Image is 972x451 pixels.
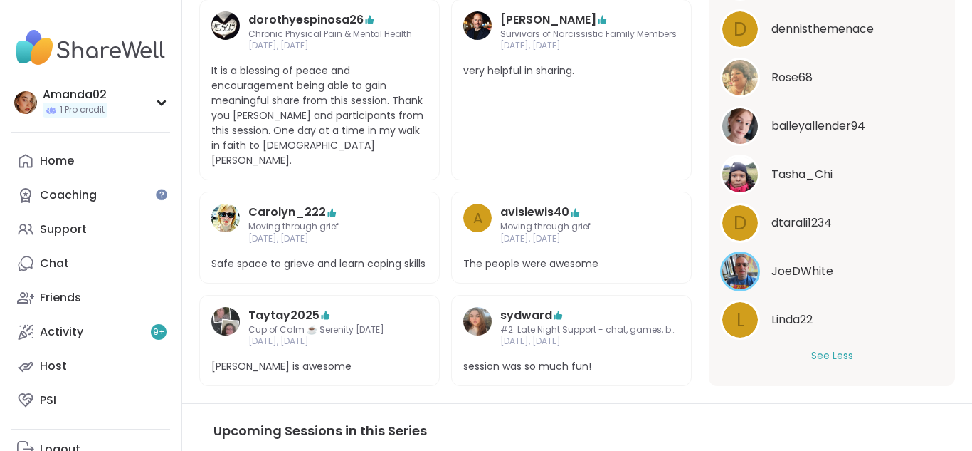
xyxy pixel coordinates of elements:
[211,359,428,374] span: [PERSON_NAME] is awesome
[40,358,67,374] div: Host
[720,106,944,146] a: baileyallender94baileyallender94
[11,349,170,383] a: Host
[211,256,428,271] span: Safe space to grieve and learn coping skills
[722,60,758,95] img: Rose68
[722,108,758,144] img: baileyallender94
[248,40,412,52] span: [DATE], [DATE]
[463,204,492,245] a: a
[500,204,569,221] a: avislewis40
[40,222,87,237] div: Support
[734,16,747,43] span: d
[60,104,105,116] span: 1 Pro credit
[248,11,364,28] a: dorothyespinosa26
[211,11,240,40] img: dorothyespinosa26
[771,69,813,86] span: Rose68
[771,263,833,280] span: JoeDWhite
[11,23,170,73] img: ShareWell Nav Logo
[771,118,865,135] span: baileyallender94
[463,307,492,348] a: sydward
[156,189,167,200] iframe: Spotlight
[463,359,680,374] span: session was so much fun!
[248,307,319,324] a: Taytay2025
[720,300,944,340] a: LLinda22
[11,247,170,281] a: Chat
[500,11,596,28] a: [PERSON_NAME]
[11,178,170,212] a: Coaching
[211,204,240,232] img: Carolyn_222
[720,252,944,291] a: JoeDWhiteJoeDWhite
[43,87,107,103] div: Amanda02
[211,307,240,336] img: Taytay2025
[11,212,170,247] a: Support
[40,393,56,408] div: PSI
[14,91,37,114] img: Amanda02
[500,336,680,348] span: [DATE], [DATE]
[771,21,874,38] span: dennisthemenace
[211,63,428,168] span: It is a blessing of peace and encouragement being able to gain meaningful share from this session...
[248,324,391,336] span: Cup of Calm ☕ Serenity [DATE]
[463,307,492,336] img: sydward
[40,324,83,340] div: Activity
[500,233,643,245] span: [DATE], [DATE]
[248,233,391,245] span: [DATE], [DATE]
[11,383,170,418] a: PSI
[40,290,81,306] div: Friends
[153,326,165,338] span: 9 +
[500,40,677,52] span: [DATE], [DATE]
[40,187,97,203] div: Coaching
[211,307,240,348] a: Taytay2025
[720,155,944,195] a: Tasha_ChiTasha_Chi
[11,281,170,315] a: Friends
[248,221,391,233] span: Moving through grief
[248,336,391,348] span: [DATE], [DATE]
[811,348,853,363] button: See Less
[213,421,941,440] h3: Upcoming Sessions in this Series
[248,28,412,41] span: Chronic Physical Pain & Mental Health
[722,157,758,192] img: Tasha_Chi
[463,11,492,40] img: Jaime_H
[211,204,240,245] a: Carolyn_222
[720,203,944,243] a: ddtarali1234
[722,254,758,289] img: JoeDWhite
[736,306,744,334] span: L
[720,9,944,49] a: ddennisthemenace
[500,221,643,233] span: Moving through grief
[463,11,492,53] a: Jaime_H
[771,214,832,232] span: dtarali1234
[473,207,482,229] span: a
[771,311,813,328] span: Linda22
[40,153,74,169] div: Home
[40,256,69,271] div: Chat
[500,28,677,41] span: Survivors of Narcissistic Family Members
[248,204,326,221] a: Carolyn_222
[11,315,170,349] a: Activity9+
[211,11,240,53] a: dorothyespinosa26
[11,144,170,178] a: Home
[463,63,680,78] span: very helpful in sharing.
[463,256,680,271] span: The people were awesome
[500,307,552,324] a: sydward
[720,58,944,98] a: Rose68Rose68
[771,166,833,183] span: Tasha_Chi
[500,324,680,336] span: #2: Late Night Support - chat, games, body double
[734,209,747,237] span: d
